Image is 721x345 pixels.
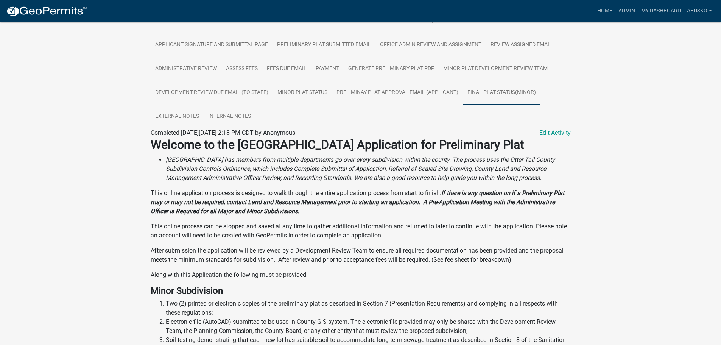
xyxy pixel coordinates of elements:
li: Electronic file (AutoCAD) submitted to be used in County GIS system. The electronic file provided... [166,317,571,336]
p: This online application process is designed to walk through the entire application process from s... [151,189,571,216]
p: This online process can be stopped and saved at any time to gather additional information and ret... [151,222,571,240]
a: Development Review Due Email (to staff) [151,81,273,105]
a: Fees Due Email [262,57,311,81]
a: Edit Activity [539,128,571,137]
a: Minor Plat Development Review Team [439,57,552,81]
a: Home [594,4,615,18]
a: Office Admin Review and Assignment [375,33,486,57]
a: Preliminay Plat Approval Email (Applicant) [332,81,463,105]
a: External Notes [151,105,204,129]
a: Minor Plat Status [273,81,332,105]
a: Admin [615,4,638,18]
a: Payment [311,57,344,81]
strong: Minor Subdivision [151,286,223,296]
strong: Welcome to the [GEOGRAPHIC_DATA] Application for Preliminary Plat [151,137,524,152]
li: Two (2) printed or electronic copies of the preliminary plat as described in Section 7 (Presentat... [166,299,571,317]
a: Internal Notes [204,105,255,129]
i: [GEOGRAPHIC_DATA] has members from multiple departments go over every subdivision within the coun... [166,156,555,181]
a: Preliminary Plat Submitted Email [273,33,375,57]
a: Administrative Review [151,57,221,81]
a: Final Plat Status(Minor) [463,81,540,105]
strong: If there is any question on if a Preliminary Plat may or may not be required, contact Land and Re... [151,189,564,215]
a: abusko [684,4,715,18]
a: My Dashboard [638,4,684,18]
a: Generate Preliminary Plat PDF [344,57,439,81]
a: Assess Fees [221,57,262,81]
a: Applicant Signature and Submittal Page [151,33,273,57]
a: Review Assigned Email [486,33,557,57]
span: Completed [DATE][DATE] 2:18 PM CDT by Anonymous [151,129,295,136]
p: After submission the application will be reviewed by a Development Review Team to ensure all requ... [151,246,571,264]
p: Along with this Application the following must be provided: [151,270,571,279]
